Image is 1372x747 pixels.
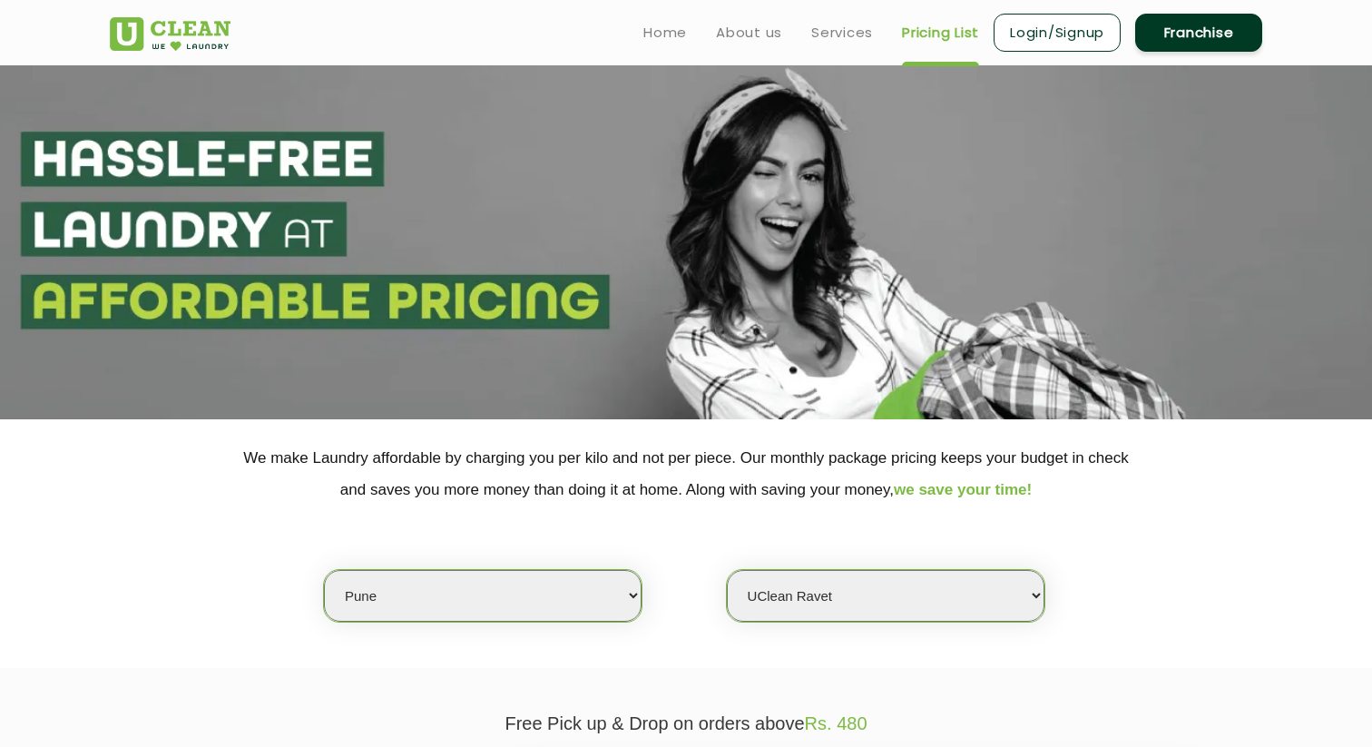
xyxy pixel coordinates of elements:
a: Login/Signup [994,14,1121,52]
a: Home [643,22,687,44]
span: Rs. 480 [805,713,867,733]
a: Services [811,22,873,44]
img: UClean Laundry and Dry Cleaning [110,17,230,51]
a: About us [716,22,782,44]
p: Free Pick up & Drop on orders above [110,713,1262,734]
span: we save your time! [894,481,1032,498]
a: Pricing List [902,22,979,44]
p: We make Laundry affordable by charging you per kilo and not per piece. Our monthly package pricin... [110,442,1262,506]
a: Franchise [1135,14,1262,52]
